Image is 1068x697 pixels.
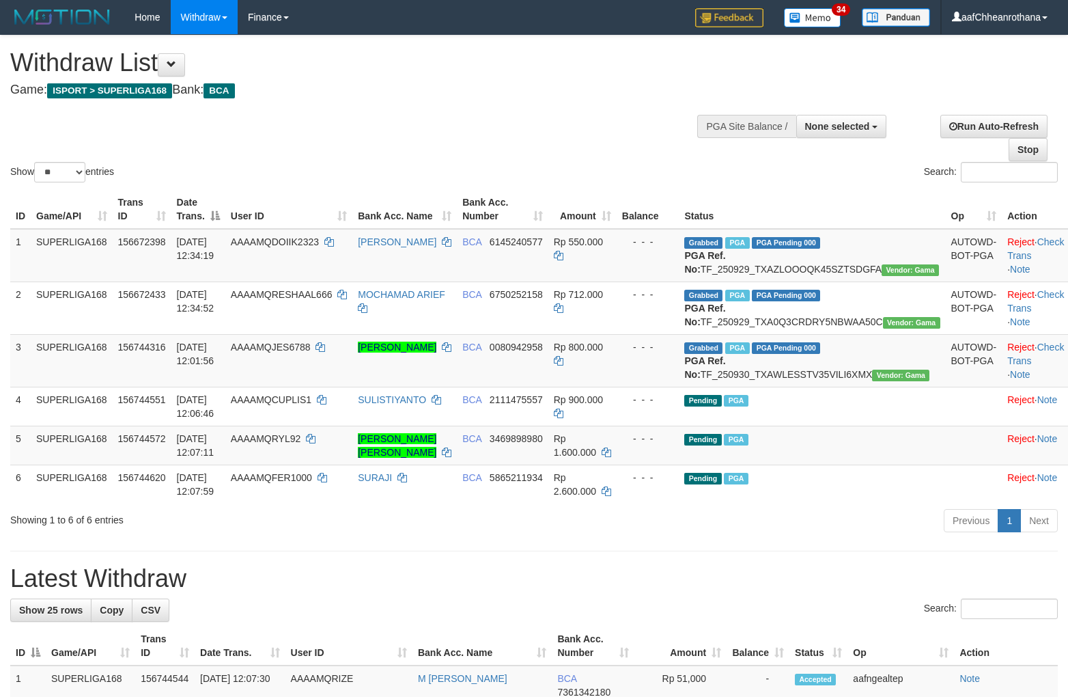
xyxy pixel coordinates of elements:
label: Search: [924,162,1058,182]
span: Copy 2111475557 to clipboard [490,394,543,405]
th: User ID: activate to sort column ascending [285,627,412,666]
span: 156744551 [118,394,166,405]
span: [DATE] 12:06:46 [177,394,214,419]
a: CSV [132,599,169,622]
b: PGA Ref. No: [684,303,725,327]
b: PGA Ref. No: [684,355,725,380]
span: Grabbed [684,237,722,249]
th: Bank Acc. Number: activate to sort column ascending [552,627,634,666]
span: Rp 2.600.000 [554,472,596,497]
th: Bank Acc. Number: activate to sort column ascending [457,190,548,229]
a: [PERSON_NAME] [358,342,436,353]
span: Copy 6145240577 to clipboard [490,236,543,247]
td: AUTOWD-BOT-PGA [946,282,1002,334]
div: - - - [622,340,674,354]
a: Note [1010,264,1030,275]
th: Trans ID: activate to sort column ascending [135,627,195,666]
span: Rp 1.600.000 [554,433,596,458]
span: Copy 0080942958 to clipboard [490,342,543,353]
td: AUTOWD-BOT-PGA [946,334,1002,387]
span: BCA [462,342,481,353]
a: Note [1037,472,1058,483]
a: Reject [1007,433,1035,444]
a: Note [1037,394,1058,405]
label: Show entries [10,162,114,182]
td: 3 [10,334,31,387]
th: User ID: activate to sort column ascending [225,190,352,229]
span: [DATE] 12:07:11 [177,433,214,458]
select: Showentries [34,162,85,182]
div: - - - [622,471,674,484]
a: Previous [944,509,998,532]
span: 156744620 [118,472,166,483]
th: Date Trans.: activate to sort column descending [171,190,225,229]
th: Game/API: activate to sort column ascending [46,627,135,666]
td: TF_250930_TXAWLESSTV35VILI6XMX [679,334,945,387]
th: ID [10,190,31,229]
span: BCA [462,394,481,405]
div: - - - [622,288,674,301]
span: Marked by aafsoycanthlai [725,290,749,301]
th: Op: activate to sort column ascending [946,190,1002,229]
span: BCA [462,472,481,483]
td: AUTOWD-BOT-PGA [946,229,1002,282]
td: SUPERLIGA168 [31,282,113,334]
span: AAAAMQRYL92 [231,433,300,444]
span: BCA [203,83,234,98]
a: Reject [1007,342,1035,353]
td: SUPERLIGA168 [31,426,113,465]
a: SULISTIYANTO [358,394,426,405]
th: Date Trans.: activate to sort column ascending [195,627,285,666]
th: Amount: activate to sort column ascending [634,627,727,666]
span: [DATE] 12:34:52 [177,289,214,314]
span: 34 [832,3,850,16]
a: Note [1010,369,1030,380]
span: Grabbed [684,342,722,354]
span: Accepted [795,674,836,685]
span: AAAAMQCUPLIS1 [231,394,311,405]
td: SUPERLIGA168 [31,465,113,504]
a: Reject [1007,236,1035,247]
span: Marked by aafsoycanthlai [725,237,749,249]
img: Button%20Memo.svg [784,8,841,27]
h1: Withdraw List [10,49,699,77]
a: Next [1020,509,1058,532]
td: SUPERLIGA168 [31,229,113,282]
a: Check Trans [1007,342,1064,366]
span: Marked by aafsoumeymey [724,473,748,484]
button: None selected [796,115,887,138]
th: Action [954,627,1058,666]
td: TF_250929_TXA0Q3CRDRY5NBWAA50C [679,282,945,334]
span: BCA [557,673,576,684]
img: Feedback.jpg [695,8,763,27]
input: Search: [961,599,1058,619]
th: Balance: activate to sort column ascending [727,627,789,666]
div: - - - [622,432,674,446]
span: Rp 550.000 [554,236,603,247]
a: Check Trans [1007,236,1064,261]
span: 156672398 [118,236,166,247]
a: 1 [998,509,1021,532]
span: Marked by aafsoycanthlai [725,342,749,354]
span: CSV [141,605,160,616]
span: Vendor URL: https://trx31.1velocity.biz [883,317,940,329]
td: 6 [10,465,31,504]
th: Status [679,190,945,229]
td: 5 [10,426,31,465]
span: None selected [805,121,870,132]
span: Rp 800.000 [554,342,603,353]
span: Copy 5865211934 to clipboard [490,472,543,483]
span: PGA Pending [752,290,820,301]
span: Show 25 rows [19,605,83,616]
span: BCA [462,289,481,300]
span: BCA [462,433,481,444]
span: ISPORT > SUPERLIGA168 [47,83,172,98]
th: Op: activate to sort column ascending [847,627,954,666]
a: Stop [1009,138,1048,161]
a: Reject [1007,289,1035,300]
span: Vendor URL: https://trx31.1velocity.biz [882,264,939,276]
a: Note [959,673,980,684]
td: 2 [10,282,31,334]
th: Trans ID: activate to sort column ascending [113,190,171,229]
div: Showing 1 to 6 of 6 entries [10,508,435,527]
